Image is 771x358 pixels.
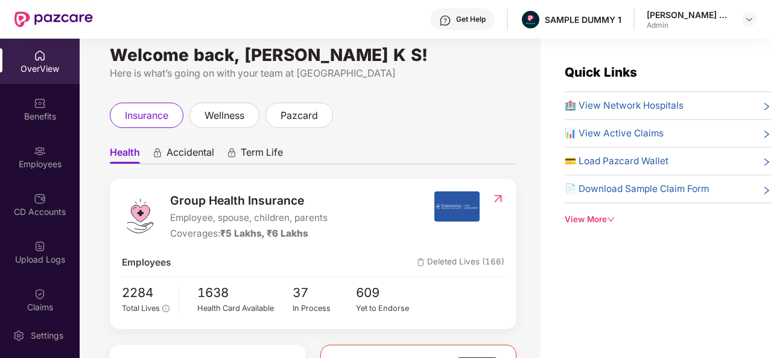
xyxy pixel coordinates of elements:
div: Health Card Available [197,302,293,315]
img: logo [122,198,158,234]
span: 2284 [122,283,170,303]
img: svg+xml;base64,PHN2ZyBpZD0iRW1wbG95ZWVzIiB4bWxucz0iaHR0cDovL3d3dy53My5vcmcvMjAwMC9zdmciIHdpZHRoPS... [34,145,46,157]
span: Employee, spouse, children, parents [170,211,328,225]
div: Get Help [456,14,486,24]
div: Settings [27,330,67,342]
div: Yet to Endorse [356,302,420,315]
span: 📄 Download Sample Claim Form [565,182,709,196]
span: Employees [122,255,171,270]
img: New Pazcare Logo [14,11,93,27]
span: pazcard [281,108,318,123]
span: Group Health Insurance [170,191,328,209]
span: insurance [125,108,168,123]
span: right [762,101,771,113]
span: 609 [356,283,420,303]
span: right [762,156,771,168]
span: Term Life [241,146,283,164]
span: Health [110,146,140,164]
div: [PERSON_NAME] K S [647,9,731,21]
img: svg+xml;base64,PHN2ZyBpZD0iSGVscC0zMngzMiIgeG1sbnM9Imh0dHA6Ly93d3cudzMub3JnLzIwMDAvc3ZnIiB3aWR0aD... [439,14,451,27]
img: svg+xml;base64,PHN2ZyBpZD0iSG9tZSIgeG1sbnM9Imh0dHA6Ly93d3cudzMub3JnLzIwMDAvc3ZnIiB3aWR0aD0iMjAiIG... [34,50,46,62]
div: animation [226,147,237,158]
img: svg+xml;base64,PHN2ZyBpZD0iU2V0dGluZy0yMHgyMCIgeG1sbnM9Imh0dHA6Ly93d3cudzMub3JnLzIwMDAvc3ZnIiB3aW... [13,330,25,342]
span: Accidental [167,146,214,164]
span: 37 [293,283,357,303]
div: Welcome back, [PERSON_NAME] K S! [110,50,516,60]
img: svg+xml;base64,PHN2ZyBpZD0iVXBsb2FkX0xvZ3MiIGRhdGEtbmFtZT0iVXBsb2FkIExvZ3MiIHhtbG5zPSJodHRwOi8vd3... [34,240,46,252]
img: Pazcare_Alternative_logo-01-01.png [522,11,539,28]
img: deleteIcon [417,258,425,266]
img: insurerIcon [434,191,480,222]
span: 🏥 View Network Hospitals [565,98,684,113]
img: RedirectIcon [492,193,504,205]
div: View More [565,213,771,226]
img: svg+xml;base64,PHN2ZyBpZD0iRHJvcGRvd24tMzJ4MzIiIHhtbG5zPSJodHRwOi8vd3d3LnczLm9yZy8yMDAwL3N2ZyIgd2... [744,14,754,24]
img: svg+xml;base64,PHN2ZyBpZD0iQ2xhaW0iIHhtbG5zPSJodHRwOi8vd3d3LnczLm9yZy8yMDAwL3N2ZyIgd2lkdGg9IjIwIi... [34,288,46,300]
img: svg+xml;base64,PHN2ZyBpZD0iQmVuZWZpdHMiIHhtbG5zPSJodHRwOi8vd3d3LnczLm9yZy8yMDAwL3N2ZyIgd2lkdGg9Ij... [34,97,46,109]
span: info-circle [162,305,169,312]
span: wellness [205,108,244,123]
span: down [607,216,615,223]
span: right [762,184,771,196]
div: Here is what’s going on with your team at [GEOGRAPHIC_DATA] [110,66,516,81]
img: svg+xml;base64,PHN2ZyBpZD0iQ0RfQWNjb3VudHMiIGRhdGEtbmFtZT0iQ0QgQWNjb3VudHMiIHhtbG5zPSJodHRwOi8vd3... [34,193,46,205]
span: Total Lives [122,304,160,313]
span: Deleted Lives (166) [417,255,504,270]
span: right [762,129,771,141]
span: Quick Links [565,65,637,80]
div: SAMPLE DUMMY 1 [545,14,621,25]
span: 1638 [197,283,293,303]
span: ₹5 Lakhs, ₹6 Lakhs [220,228,308,239]
div: Admin [647,21,731,30]
div: Coverages: [170,226,328,241]
div: animation [152,147,163,158]
div: In Process [293,302,357,315]
span: 💳 Load Pazcard Wallet [565,154,668,168]
span: 📊 View Active Claims [565,126,664,141]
